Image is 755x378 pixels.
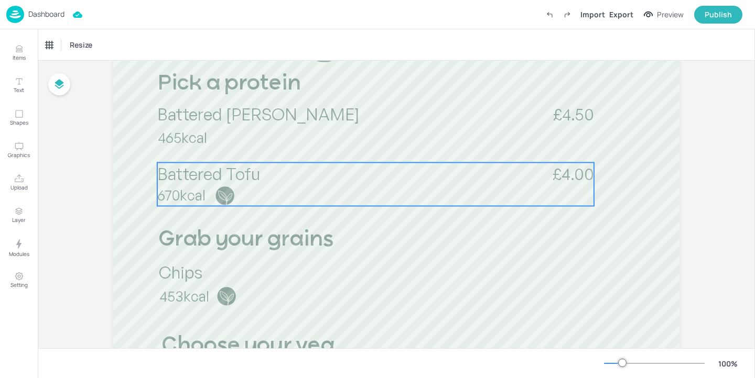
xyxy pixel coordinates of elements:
span: Battered [PERSON_NAME] [157,104,359,125]
span: 453kcal [159,287,209,305]
span: Pick a protein [157,73,301,95]
button: Publish [694,6,742,24]
label: Redo (Ctrl + Y) [558,6,576,24]
div: Import [580,9,605,20]
span: Chips [159,262,202,283]
div: Export [609,9,633,20]
p: Dashboard [28,10,64,18]
label: Undo (Ctrl + Z) [541,6,558,24]
button: Preview [638,7,690,23]
img: logo-86c26b7e.jpg [6,6,24,23]
span: £4.50 [553,104,594,125]
div: 100 % [715,358,740,369]
span: Battered Tofu [157,163,260,184]
span: Grab your grains [158,229,333,251]
span: 465kcal [158,129,207,146]
div: Preview [657,9,684,20]
span: Resize [68,39,94,50]
span: 670kcal [157,186,206,204]
span: £4.00 [553,163,594,184]
span: Choose your veg [161,336,335,357]
div: Publish [705,9,732,20]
